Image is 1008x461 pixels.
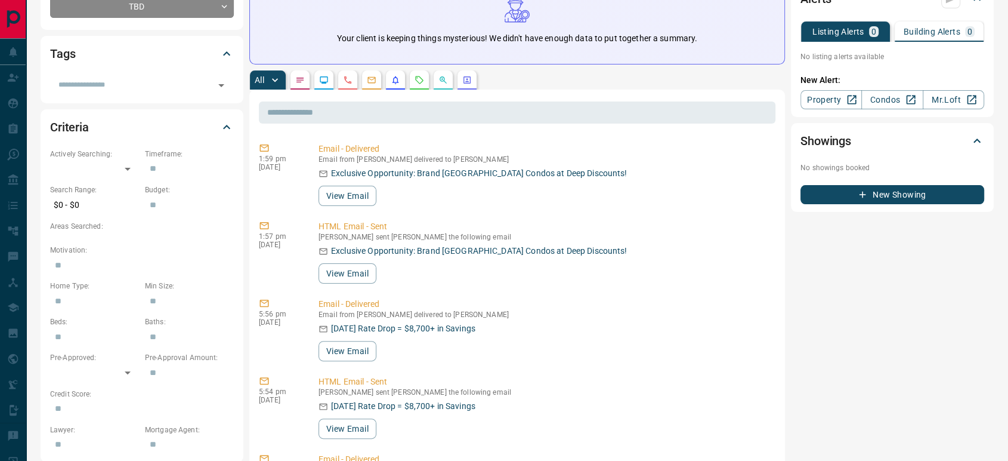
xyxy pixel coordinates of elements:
p: [DATE] Rate Drop = $8,700+ in Savings [331,322,475,335]
p: HTML Email - Sent [319,220,771,233]
p: $0 - $0 [50,195,139,215]
p: [DATE] Rate Drop = $8,700+ in Savings [331,400,475,413]
p: 0 [967,27,972,36]
h2: Criteria [50,118,89,137]
p: Min Size: [145,281,234,291]
div: Showings [800,127,984,155]
svg: Requests [415,75,424,85]
p: [PERSON_NAME] sent [PERSON_NAME] the following email [319,388,771,397]
p: Areas Searched: [50,221,234,232]
div: Tags [50,39,234,68]
p: No showings booked [800,162,984,173]
button: New Showing [800,185,984,204]
svg: Listing Alerts [391,75,400,85]
button: View Email [319,419,376,439]
p: New Alert: [800,74,984,87]
p: Timeframe: [145,149,234,159]
p: Baths: [145,316,234,327]
p: Email from [PERSON_NAME] delivered to [PERSON_NAME] [319,155,771,164]
p: [DATE] [259,318,301,327]
p: 5:56 pm [259,310,301,318]
p: Email from [PERSON_NAME] delivered to [PERSON_NAME] [319,311,771,319]
p: Pre-Approved: [50,352,139,363]
svg: Notes [295,75,305,85]
div: Criteria [50,113,234,142]
p: [DATE] [259,396,301,404]
p: No listing alerts available [800,51,984,62]
button: Open [213,77,230,94]
p: [PERSON_NAME] sent [PERSON_NAME] the following email [319,233,771,241]
a: Condos [861,90,923,109]
p: Motivation: [50,245,234,256]
p: Credit Score: [50,389,234,399]
p: Actively Searching: [50,149,139,159]
p: Lawyer: [50,425,139,435]
p: Mortgage Agent: [145,425,234,435]
h2: Showings [800,131,851,150]
button: View Email [319,263,376,284]
p: 1:57 pm [259,232,301,241]
svg: Agent Actions [462,75,472,85]
p: Exclusive Opportunity: Brand [GEOGRAPHIC_DATA] Condos at Deep Discounts! [331,167,627,180]
svg: Opportunities [438,75,448,85]
p: Building Alerts [904,27,960,36]
p: Listing Alerts [812,27,864,36]
p: Home Type: [50,281,139,291]
button: View Email [319,186,376,206]
svg: Lead Browsing Activity [319,75,329,85]
p: Exclusive Opportunity: Brand [GEOGRAPHIC_DATA] Condos at Deep Discounts! [331,245,627,257]
p: Budget: [145,185,234,195]
h2: Tags [50,44,75,63]
p: Your client is keeping things mysterious! We didn't have enough data to put together a summary. [337,32,697,45]
a: Property [800,90,862,109]
p: Search Range: [50,185,139,195]
p: All [255,76,264,84]
a: Mr.Loft [923,90,984,109]
p: 0 [871,27,876,36]
p: 1:59 pm [259,155,301,163]
p: Email - Delivered [319,143,771,155]
p: Pre-Approval Amount: [145,352,234,363]
p: Email - Delivered [319,298,771,311]
button: View Email [319,341,376,361]
p: 5:54 pm [259,388,301,396]
p: HTML Email - Sent [319,376,771,388]
p: [DATE] [259,241,301,249]
p: [DATE] [259,163,301,171]
p: Beds: [50,316,139,327]
svg: Calls [343,75,353,85]
svg: Emails [367,75,376,85]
